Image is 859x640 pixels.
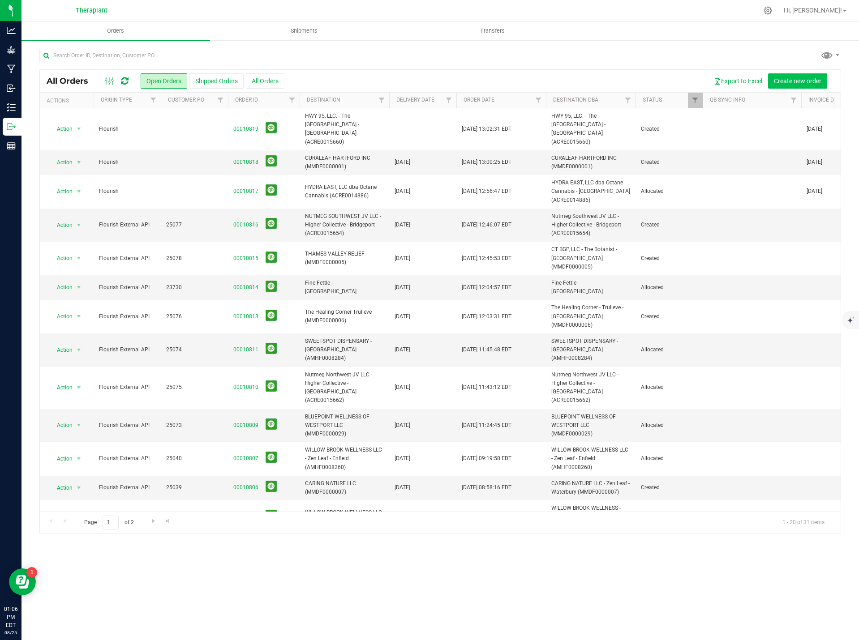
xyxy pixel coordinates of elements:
span: 25039 [166,483,223,492]
span: Orders [95,27,136,35]
span: [DATE] 12:45:53 EDT [462,254,511,263]
span: Page of 2 [77,516,141,529]
a: 00010810 [233,383,258,392]
span: select [73,156,85,169]
span: select [73,381,85,394]
span: select [73,452,85,465]
span: WILLOW BROOK WELLNESS LLC - Zen Leaf - Enfield (AMHF0008260) [305,446,384,472]
a: 00010811 [233,346,258,354]
span: Flourish External API [99,221,155,229]
inline-svg: Reports [7,141,16,150]
a: Status [643,97,662,103]
span: Created [641,483,697,492]
span: CARING NATURE LLC - Zen Leaf - Waterbury (MMDF0000007) [551,479,630,496]
span: [DATE] 13:00:25 EDT [462,158,511,166]
a: Filter [688,93,703,108]
inline-svg: Manufacturing [7,64,16,73]
span: select [73,123,85,135]
div: Manage settings [762,6,773,15]
span: Allocated [641,383,697,392]
a: Origin Type [101,97,132,103]
span: 25078 [166,254,223,263]
span: 25074 [166,346,223,354]
span: Action [49,185,73,198]
span: Created [641,125,697,133]
span: [DATE] 12:03:31 EDT [462,312,511,321]
span: [DATE] [395,158,410,166]
span: [DATE] [807,158,822,166]
a: QB Sync Info [710,97,745,103]
span: [DATE] [395,346,410,354]
a: 00010814 [233,283,258,292]
span: select [73,252,85,265]
iframe: Resource center unread badge [26,567,37,578]
a: Orders [21,21,210,40]
span: The Healing Corner - Trulieve - [GEOGRAPHIC_DATA] (MMDF0000006) [551,303,630,329]
inline-svg: Inventory [7,103,16,112]
span: [DATE] [395,221,410,229]
span: CURALEAF HARTFORD INC (MMDF0000001) [551,154,630,171]
span: 25040 [166,454,223,463]
span: select [73,310,85,323]
span: WILLOW BROOK WELLNESS LLC (MMDF0000066) [305,508,384,525]
span: [DATE] [395,421,410,430]
span: [DATE] [395,483,410,492]
iframe: Resource center [9,568,36,595]
span: Allocated [641,346,697,354]
a: Delivery Date [396,97,434,103]
span: 25076 [166,312,223,321]
span: Flourish External API [99,254,155,263]
span: Created [641,312,697,321]
inline-svg: Grow [7,45,16,54]
span: select [73,219,85,231]
input: 1 [103,516,119,529]
a: 00010818 [233,158,258,166]
span: Allocated [641,283,697,292]
span: select [73,482,85,494]
a: Invoice Date [808,97,843,103]
span: Flourish [99,158,155,166]
span: SWEETSPOT DISPENSARY - [GEOGRAPHIC_DATA] (AMHF0008284) [551,337,630,363]
input: Search Order ID, Destination, Customer PO... [39,49,440,62]
span: Action [49,310,73,323]
inline-svg: Outbound [7,122,16,131]
span: Theraplant [76,7,107,14]
a: Customer PO [168,97,204,103]
span: select [73,419,85,431]
button: All Orders [246,73,284,89]
span: [DATE] [395,312,410,321]
span: Created [641,221,697,229]
a: Transfers [399,21,587,40]
span: BLUEPOINT WELLNESS OF WESTPORT LLC (MMDF0000029) [551,413,630,439]
span: [DATE] 12:46:07 EDT [462,221,511,229]
a: 00010813 [233,312,258,321]
span: Shipments [279,27,330,35]
span: [DATE] [395,283,410,292]
span: [DATE] 11:45:48 EDT [462,346,511,354]
span: Flourish External API [99,421,155,430]
a: Filter [374,93,389,108]
span: Flourish External API [99,283,155,292]
span: The Healing Corner Trulieve (MMDF0000006) [305,308,384,325]
span: [DATE] 11:43:12 EDT [462,383,511,392]
span: Flourish [99,187,155,196]
button: Open Orders [141,73,187,89]
a: Go to the last page [161,516,174,528]
a: Filter [146,93,161,108]
span: Nutmeg Northwest JV LLC - Higher Collective - [GEOGRAPHIC_DATA] (ACRE0015662) [305,371,384,405]
button: Export to Excel [708,73,768,89]
button: Create new order [768,73,827,89]
span: SWEETSPOT DISPENSARY - [GEOGRAPHIC_DATA] (AMHF0008284) [305,337,384,363]
a: Order Date [464,97,494,103]
span: Action [49,452,73,465]
span: Fine Fettle - [GEOGRAPHIC_DATA] [305,279,384,296]
span: Flourish [99,125,155,133]
span: [DATE] 12:04:57 EDT [462,283,511,292]
inline-svg: Inbound [7,84,16,93]
a: 00010817 [233,187,258,196]
span: 23730 [166,283,223,292]
span: NUTMEG SOUTHWEST JV LLC - Higher Collective - Bridgeport (ACRE0015654) [305,212,384,238]
span: Action [49,281,73,294]
span: WILLOW BROOK WELLNESS LLC - Zen Leaf - Enfield (AMHF0008260) [551,446,630,472]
